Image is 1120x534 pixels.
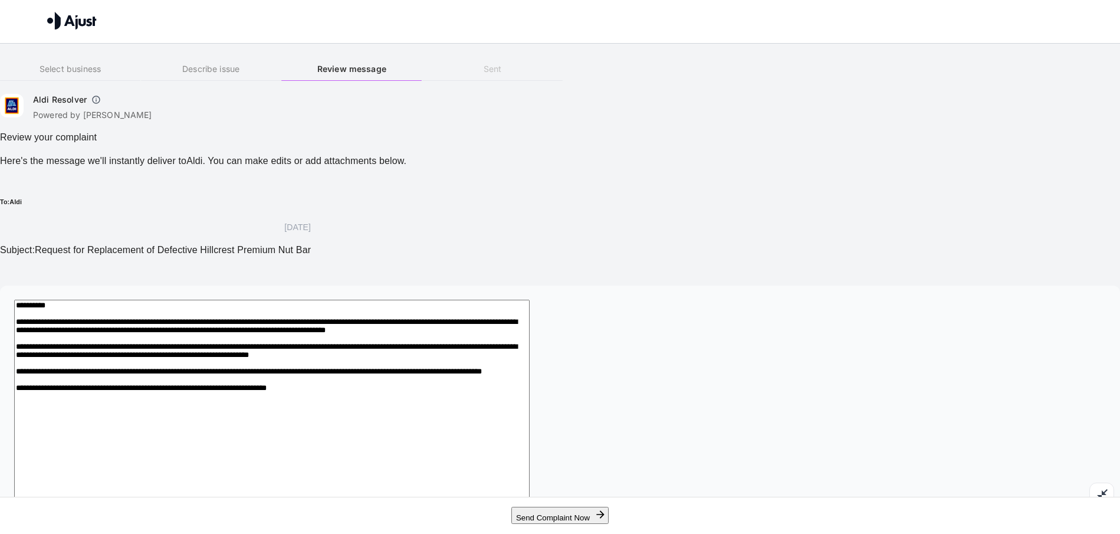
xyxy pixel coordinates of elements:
h6: Describe issue [141,63,281,76]
img: Ajust [47,12,97,30]
p: Powered by [PERSON_NAME] [33,109,152,121]
h6: Review message [281,63,422,76]
button: Send Complaint Now [511,507,609,524]
h6: Sent [422,63,563,76]
h6: Aldi Resolver [33,94,87,106]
